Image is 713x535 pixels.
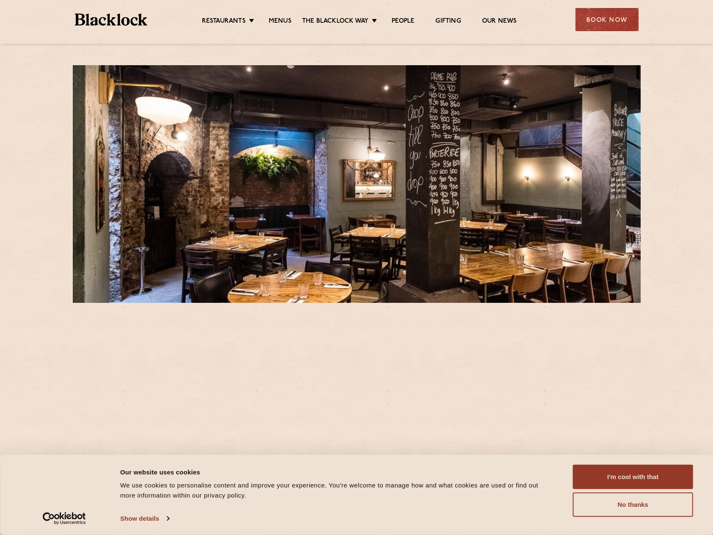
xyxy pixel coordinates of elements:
a: Gifting [435,17,461,26]
div: Book Now [575,8,639,31]
a: Restaurants [202,17,246,26]
div: Our website uses cookies [120,467,554,477]
img: BL_Textured_Logo-footer-cropped.svg [75,13,148,26]
div: We use cookies to personalise content and improve your experience. You're welcome to manage how a... [120,480,554,501]
a: People [392,17,414,26]
a: Menus [269,17,292,26]
a: The Blacklock Way [302,17,368,26]
a: Show details [120,512,169,525]
a: Our News [482,17,517,26]
button: No thanks [573,493,693,517]
button: I'm cool with that [573,465,693,489]
a: Usercentrics Cookiebot - opens in a new window [27,512,101,525]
